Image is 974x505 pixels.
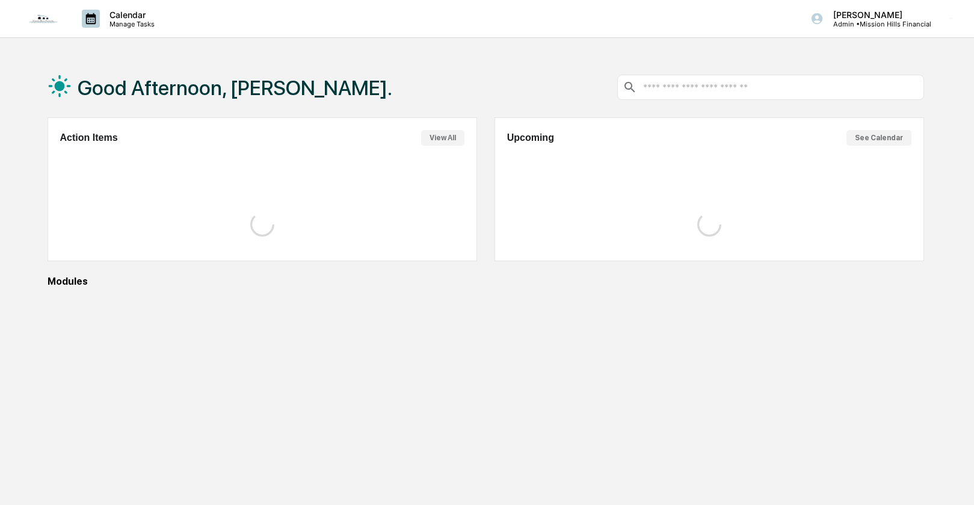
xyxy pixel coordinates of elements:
h2: Action Items [60,132,118,143]
p: Manage Tasks [100,20,161,28]
div: Modules [48,276,924,287]
p: Admin • Mission Hills Financial [824,20,931,28]
p: Calendar [100,10,161,20]
h2: Upcoming [507,132,554,143]
p: [PERSON_NAME] [824,10,931,20]
h1: Good Afternoon, [PERSON_NAME]. [78,76,392,100]
button: View All [421,130,464,146]
button: See Calendar [846,130,911,146]
img: logo [29,14,58,23]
